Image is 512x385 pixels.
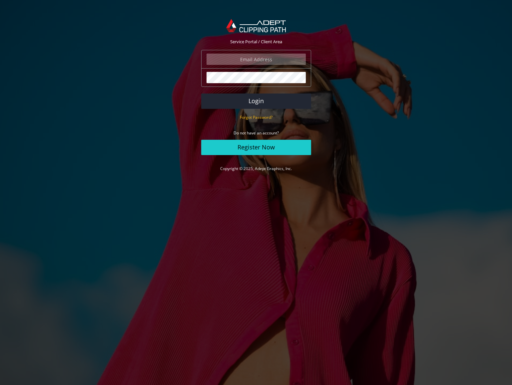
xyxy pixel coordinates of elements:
a: Forgot Password? [240,114,272,120]
small: Do not have an account? [234,130,279,136]
span: Service Portal / Client Area [230,39,282,45]
a: Register Now [201,140,311,155]
button: Login [201,94,311,109]
small: Forgot Password? [240,114,272,120]
img: Adept Graphics [226,19,286,32]
a: Copyright © 2025, Adept Graphics, Inc. [220,166,292,171]
input: Email Address [207,54,306,65]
